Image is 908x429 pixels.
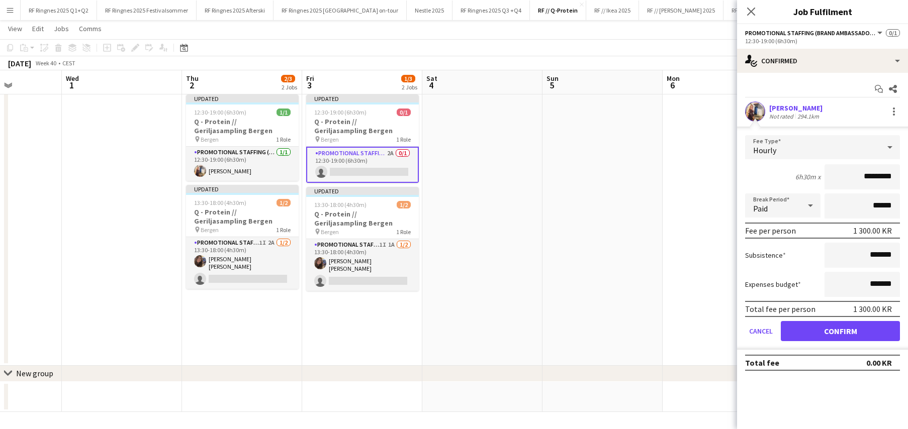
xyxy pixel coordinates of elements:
span: Fri [306,74,314,83]
label: Subsistence [745,251,786,260]
span: 0/1 [886,29,900,37]
div: Total fee [745,358,779,368]
a: Jobs [50,22,73,35]
app-job-card: Updated13:30-18:00 (4h30m)1/2Q - Protein // Geriljasampling Bergen Bergen1 RolePromotional Staffi... [186,185,299,289]
span: Bergen [201,226,219,234]
app-card-role: Promotional Staffing (Brand Ambassadors)1I1A1/213:30-18:00 (4h30m)[PERSON_NAME] [PERSON_NAME] [306,239,419,291]
span: 2/3 [281,75,295,82]
span: Sat [426,74,437,83]
button: RF // [PERSON_NAME] 2025 [639,1,723,20]
div: 6h30m x [795,172,821,181]
app-card-role: Promotional Staffing (Brand Ambassadors)1/112:30-19:00 (6h30m)[PERSON_NAME] [186,147,299,181]
span: 3 [305,79,314,91]
span: 1 Role [396,228,411,236]
span: Mon [667,74,680,83]
div: Not rated [769,113,795,120]
span: 0/1 [397,109,411,116]
h3: Q - Protein // Geriljasampling Bergen [306,117,419,135]
div: Confirmed [737,49,908,73]
app-job-card: Updated12:30-19:00 (6h30m)1/1Q - Protein // Geriljasampling Bergen Bergen1 RolePromotional Staffi... [186,94,299,181]
button: Cancel [745,321,777,341]
span: Paid [753,203,768,213]
span: 6 [665,79,680,91]
span: 1/2 [397,201,411,208]
span: 1 [64,79,79,91]
div: New group [16,368,53,378]
h3: Q - Protein // Geriljasampling Bergen [306,209,419,228]
a: View [4,22,26,35]
button: RF Ringnes 2025 Q1+Q2 [21,1,97,20]
span: 1/3 [401,75,415,82]
div: Updated [186,94,299,102]
div: 1 300.00 KR [853,304,892,314]
app-job-card: Updated12:30-19:00 (6h30m)0/1Q - Protein // Geriljasampling Bergen Bergen1 RolePromotional Staffi... [306,94,419,183]
span: Bergen [321,228,339,236]
div: Total fee per person [745,304,815,314]
h3: Job Fulfilment [737,5,908,18]
button: RF Ringnes 2025 Afterski [197,1,274,20]
div: Fee per person [745,226,796,236]
div: 12:30-19:00 (6h30m) [745,37,900,45]
span: 2 [185,79,199,91]
span: 4 [425,79,437,91]
button: RF // Q-Protein [530,1,586,20]
span: Wed [66,74,79,83]
app-card-role: Promotional Staffing (Brand Ambassadors)2A0/112:30-19:00 (6h30m) [306,147,419,183]
span: Week 40 [33,59,58,67]
span: Bergen [201,136,219,143]
span: 1 Role [276,226,291,234]
span: Edit [32,24,44,33]
button: RF Ringnes 2025 Q3 +Q4 [452,1,530,20]
span: 13:30-18:00 (4h30m) [314,201,367,208]
div: Updated [306,187,419,195]
button: RF // Ikea 2025 [586,1,639,20]
button: RF Ringnes 2025 [GEOGRAPHIC_DATA] on-tour [274,1,407,20]
button: Nestle 2025 [407,1,452,20]
span: 1/2 [277,199,291,206]
div: 1 300.00 KR [853,226,892,236]
div: 2 Jobs [402,83,417,91]
div: 0.00 KR [866,358,892,368]
span: 12:30-19:00 (6h30m) [194,109,246,116]
span: 1 Role [276,136,291,143]
span: 13:30-18:00 (4h30m) [194,199,246,206]
span: 5 [545,79,559,91]
span: Hourly [753,145,776,155]
button: RF Ringnes 2025 Festivalsommer [97,1,197,20]
span: Sun [547,74,559,83]
div: Updated [186,185,299,193]
div: [PERSON_NAME] [769,103,823,113]
span: 1 Role [396,136,411,143]
button: RF // Skyr 2025 [723,1,776,20]
span: View [8,24,22,33]
div: [DATE] [8,58,31,68]
button: Confirm [781,321,900,341]
a: Comms [75,22,106,35]
a: Edit [28,22,48,35]
span: Bergen [321,136,339,143]
div: 294.1km [795,113,821,120]
div: 2 Jobs [282,83,297,91]
button: Promotional Staffing (Brand Ambassadors) [745,29,884,37]
span: Thu [186,74,199,83]
app-job-card: Updated13:30-18:00 (4h30m)1/2Q - Protein // Geriljasampling Bergen Bergen1 RolePromotional Staffi... [306,187,419,291]
span: Jobs [54,24,69,33]
span: 1/1 [277,109,291,116]
h3: Q - Protein // Geriljasampling Bergen [186,207,299,226]
span: Promotional Staffing (Brand Ambassadors) [745,29,876,37]
span: Comms [79,24,102,33]
div: Updated [306,94,419,102]
h3: Q - Protein // Geriljasampling Bergen [186,117,299,135]
label: Expenses budget [745,280,801,289]
div: CEST [62,59,75,67]
app-card-role: Promotional Staffing (Brand Ambassadors)1I2A1/213:30-18:00 (4h30m)[PERSON_NAME] [PERSON_NAME] [186,237,299,289]
span: 12:30-19:00 (6h30m) [314,109,367,116]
